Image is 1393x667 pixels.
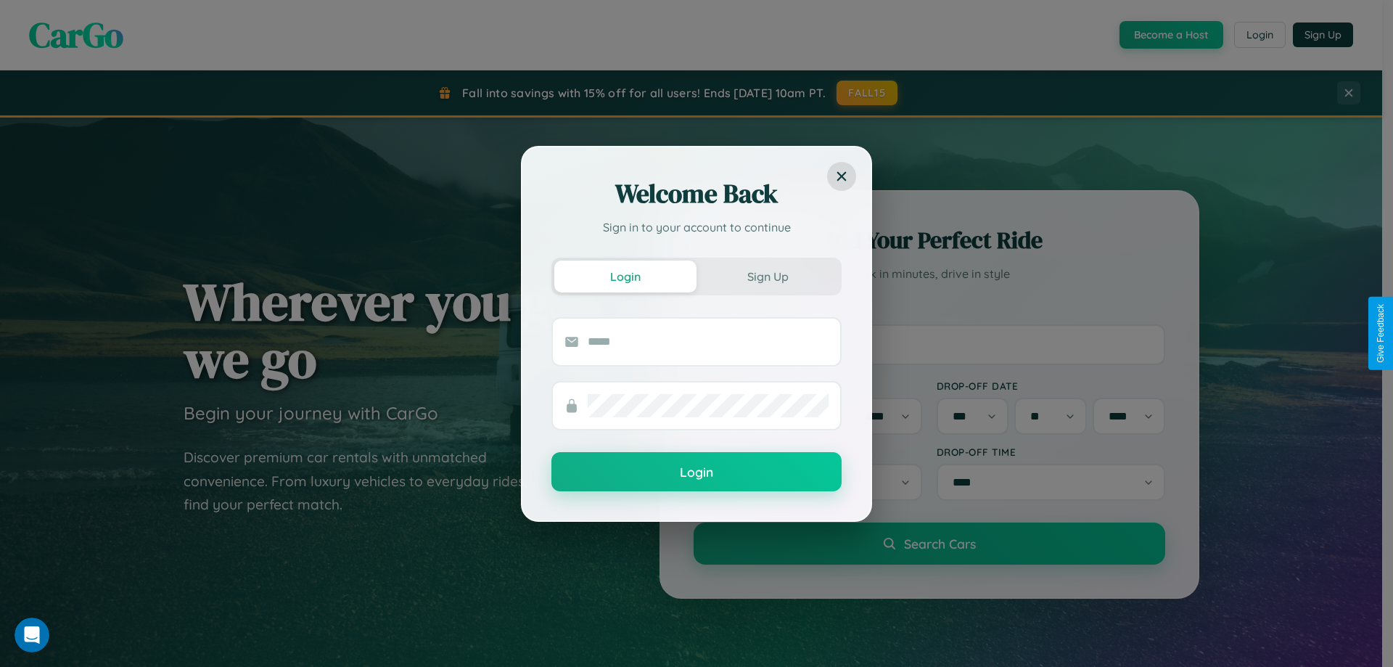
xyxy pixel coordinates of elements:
[15,618,49,652] iframe: Intercom live chat
[696,261,839,292] button: Sign Up
[551,176,842,211] h2: Welcome Back
[551,452,842,491] button: Login
[1376,304,1386,363] div: Give Feedback
[551,218,842,236] p: Sign in to your account to continue
[554,261,696,292] button: Login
